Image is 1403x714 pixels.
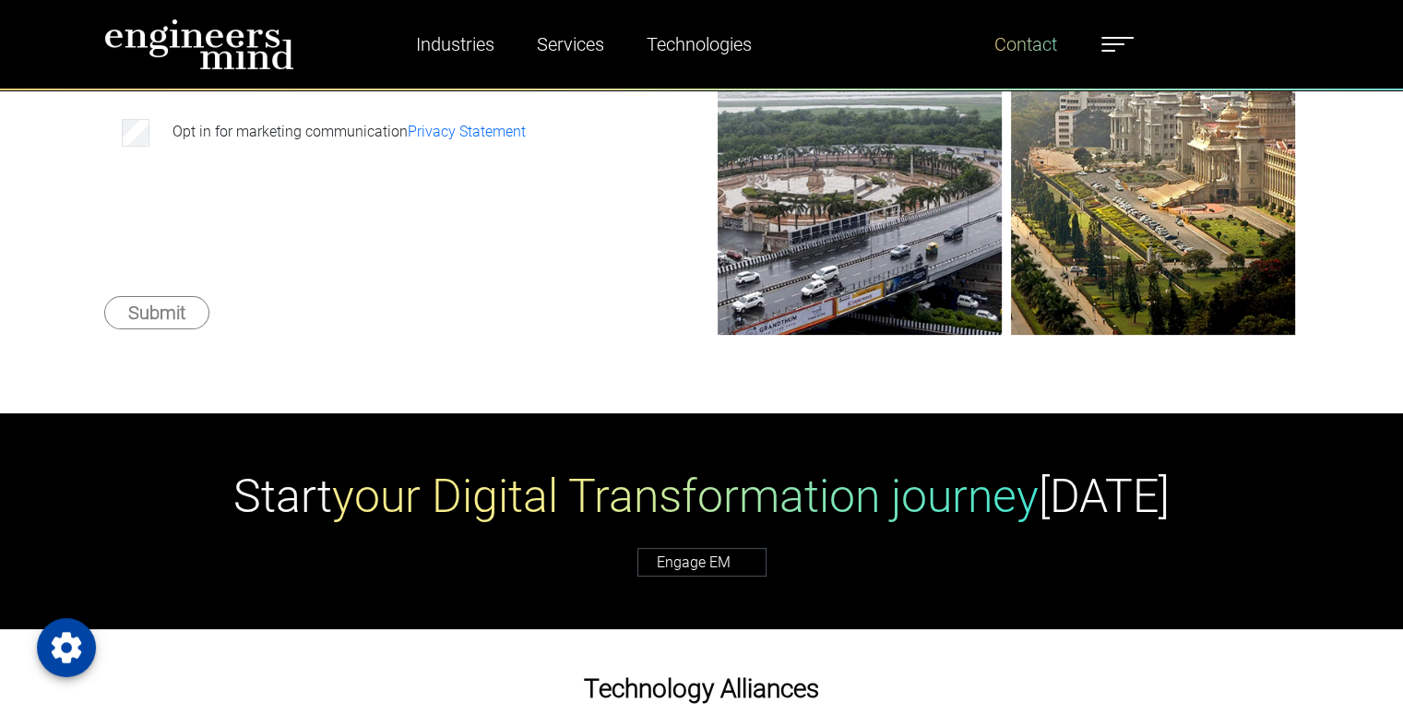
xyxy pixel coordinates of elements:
[104,296,209,329] button: Submit
[172,121,526,143] label: Opt in for marketing communication
[409,23,502,65] a: Industries
[104,18,294,70] img: logo
[637,548,767,577] a: Engage EM
[233,469,1170,524] h1: Start [DATE]
[115,180,396,252] iframe: reCAPTCHA
[408,123,526,140] a: Privacy Statement
[332,470,1039,523] span: your Digital Transformation journey
[639,23,759,65] a: Technologies
[529,23,612,65] a: Services
[987,23,1064,65] a: Contact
